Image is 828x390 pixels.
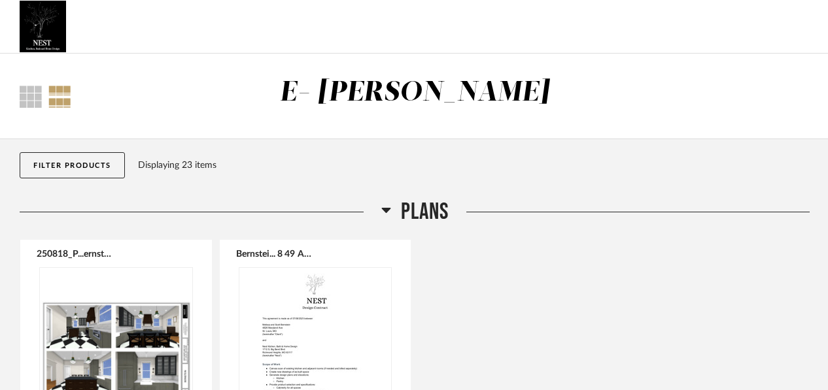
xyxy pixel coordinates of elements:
button: 250818_P...ernstein.pdf [37,248,112,259]
div: Displaying 23 items [138,158,804,172]
span: Plans [401,198,449,226]
button: Bernstei... 8 49 AM.pdf [236,248,312,259]
img: 66686036-b6c6-4663-8f7f-c6259b213059.jpg [20,1,66,53]
button: Filter Products [20,152,125,178]
div: E- [PERSON_NAME] [280,79,549,106]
